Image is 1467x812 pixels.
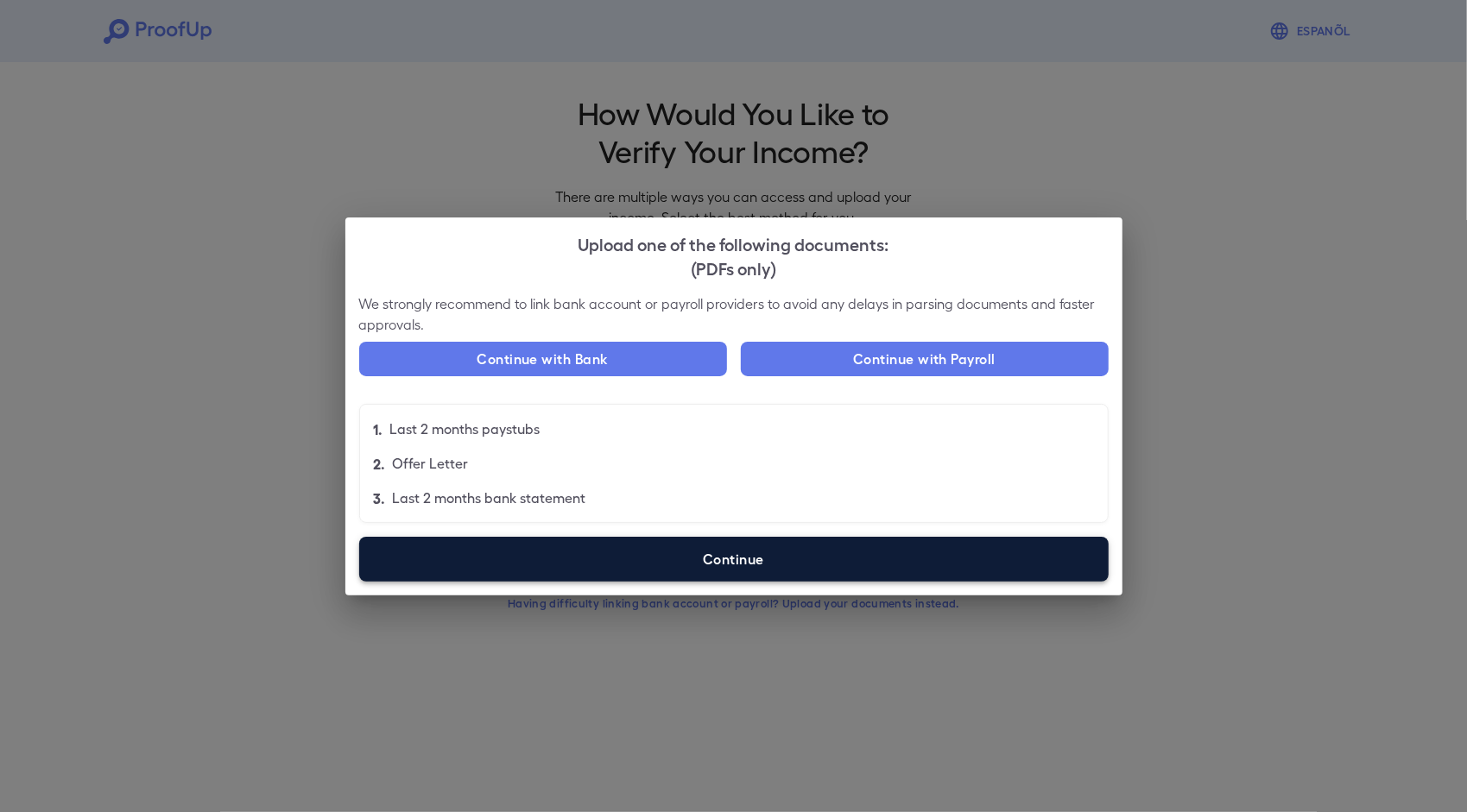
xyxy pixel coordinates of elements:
[374,488,386,508] p: 3.
[390,419,541,439] p: Last 2 months paystubs
[374,453,386,474] p: 2.
[393,453,469,474] p: Offer Letter
[374,419,383,439] p: 1.
[345,217,1122,293] h2: Upload one of the following documents:
[359,293,1109,335] p: We strongly recommend to link bank account or payroll providers to avoid any delays in parsing do...
[393,488,586,508] p: Last 2 months bank statement
[359,537,1109,582] label: Continue
[359,255,1109,280] div: (PDFs only)
[741,342,1109,376] button: Continue with Payroll
[359,342,727,376] button: Continue with Bank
